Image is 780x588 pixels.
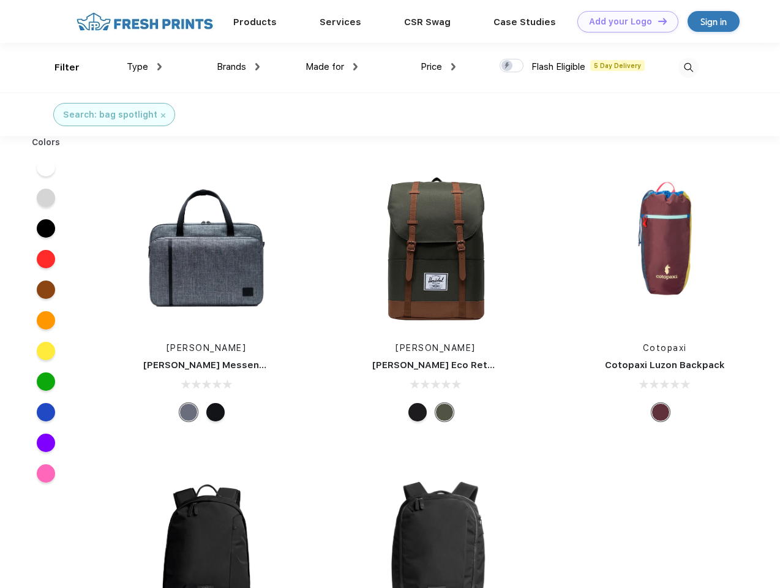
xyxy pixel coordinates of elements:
[678,58,699,78] img: desktop_search.svg
[396,343,476,353] a: [PERSON_NAME]
[73,11,217,32] img: fo%20logo%202.webp
[435,403,454,421] div: Forest
[353,63,358,70] img: dropdown.png
[643,343,687,353] a: Cotopaxi
[127,61,148,72] span: Type
[54,61,80,75] div: Filter
[688,11,740,32] a: Sign in
[63,108,157,121] div: Search: bag spotlight
[589,17,652,27] div: Add your Logo
[179,403,198,421] div: Raven Crosshatch
[408,403,427,421] div: Black
[157,63,162,70] img: dropdown.png
[651,403,670,421] div: Surprise
[372,360,623,371] a: [PERSON_NAME] Eco Retreat 15" Computer Backpack
[167,343,247,353] a: [PERSON_NAME]
[605,360,725,371] a: Cotopaxi Luzon Backpack
[233,17,277,28] a: Products
[658,18,667,24] img: DT
[583,167,746,330] img: func=resize&h=266
[354,167,517,330] img: func=resize&h=266
[23,136,70,149] div: Colors
[143,360,276,371] a: [PERSON_NAME] Messenger
[531,61,585,72] span: Flash Eligible
[161,113,165,118] img: filter_cancel.svg
[700,15,727,29] div: Sign in
[125,167,288,330] img: func=resize&h=266
[590,60,645,71] span: 5 Day Delivery
[206,403,225,421] div: Black
[421,61,442,72] span: Price
[451,63,456,70] img: dropdown.png
[255,63,260,70] img: dropdown.png
[217,61,246,72] span: Brands
[306,61,344,72] span: Made for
